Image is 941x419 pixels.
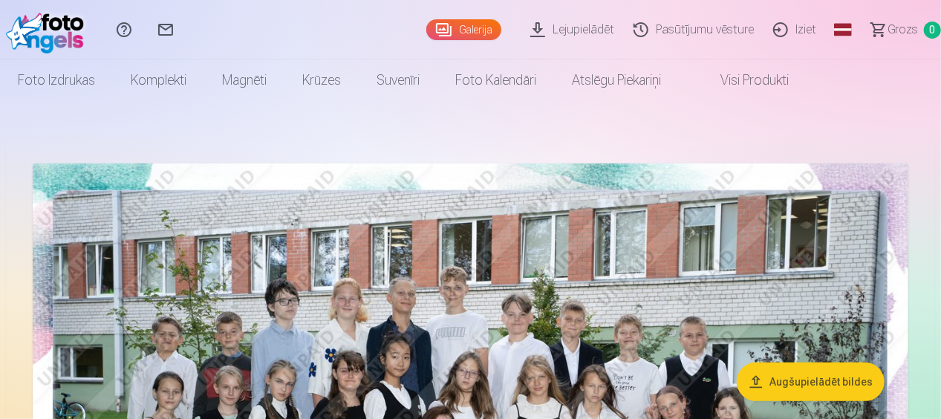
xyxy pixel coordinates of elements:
a: Visi produkti [679,59,807,101]
a: Foto kalendāri [437,59,554,101]
span: 0 [924,22,941,39]
a: Krūzes [284,59,359,101]
a: Magnēti [204,59,284,101]
a: Komplekti [113,59,204,101]
span: Grozs [888,21,918,39]
a: Atslēgu piekariņi [554,59,679,101]
a: Suvenīri [359,59,437,101]
button: Augšupielādēt bildes [737,363,885,401]
a: Galerija [426,19,501,40]
img: /fa1 [6,6,91,53]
